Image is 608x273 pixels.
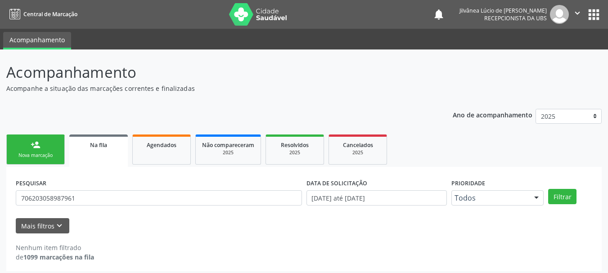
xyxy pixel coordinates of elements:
[451,176,485,190] label: Prioridade
[16,252,94,262] div: de
[16,176,46,190] label: PESQUISAR
[550,5,569,24] img: img
[202,149,254,156] div: 2025
[13,152,58,159] div: Nova marcação
[306,190,447,206] input: Selecione um intervalo
[455,193,525,202] span: Todos
[202,141,254,149] span: Não compareceram
[453,109,532,120] p: Ano de acompanhamento
[281,141,309,149] span: Resolvidos
[54,221,64,231] i: keyboard_arrow_down
[16,243,94,252] div: Nenhum item filtrado
[432,8,445,21] button: notifications
[31,140,41,150] div: person_add
[6,61,423,84] p: Acompanhamento
[306,176,367,190] label: DATA DE SOLICITAÇÃO
[572,8,582,18] i: 
[6,84,423,93] p: Acompanhe a situação das marcações correntes e finalizadas
[343,141,373,149] span: Cancelados
[3,32,71,49] a: Acompanhamento
[459,7,547,14] div: Jilvânea Lúcio de [PERSON_NAME]
[6,7,77,22] a: Central de Marcação
[147,141,176,149] span: Agendados
[16,218,69,234] button: Mais filtroskeyboard_arrow_down
[23,253,94,261] strong: 1099 marcações na fila
[23,10,77,18] span: Central de Marcação
[548,189,576,204] button: Filtrar
[16,190,302,206] input: Nome, CNS
[484,14,547,22] span: Recepcionista da UBS
[586,7,602,22] button: apps
[90,141,107,149] span: Na fila
[335,149,380,156] div: 2025
[569,5,586,24] button: 
[272,149,317,156] div: 2025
